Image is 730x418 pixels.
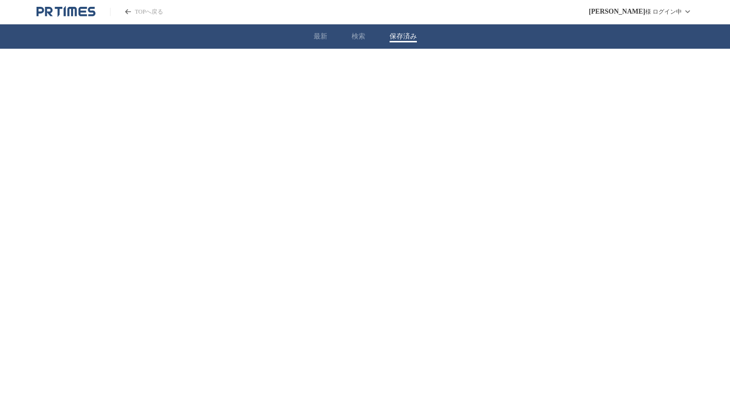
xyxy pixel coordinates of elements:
a: PR TIMESのトップページはこちら [110,8,163,16]
a: PR TIMESのトップページはこちら [37,6,95,18]
button: 検索 [352,32,365,41]
button: 最新 [314,32,327,41]
span: [PERSON_NAME] [589,8,645,16]
button: 保存済み [390,32,417,41]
